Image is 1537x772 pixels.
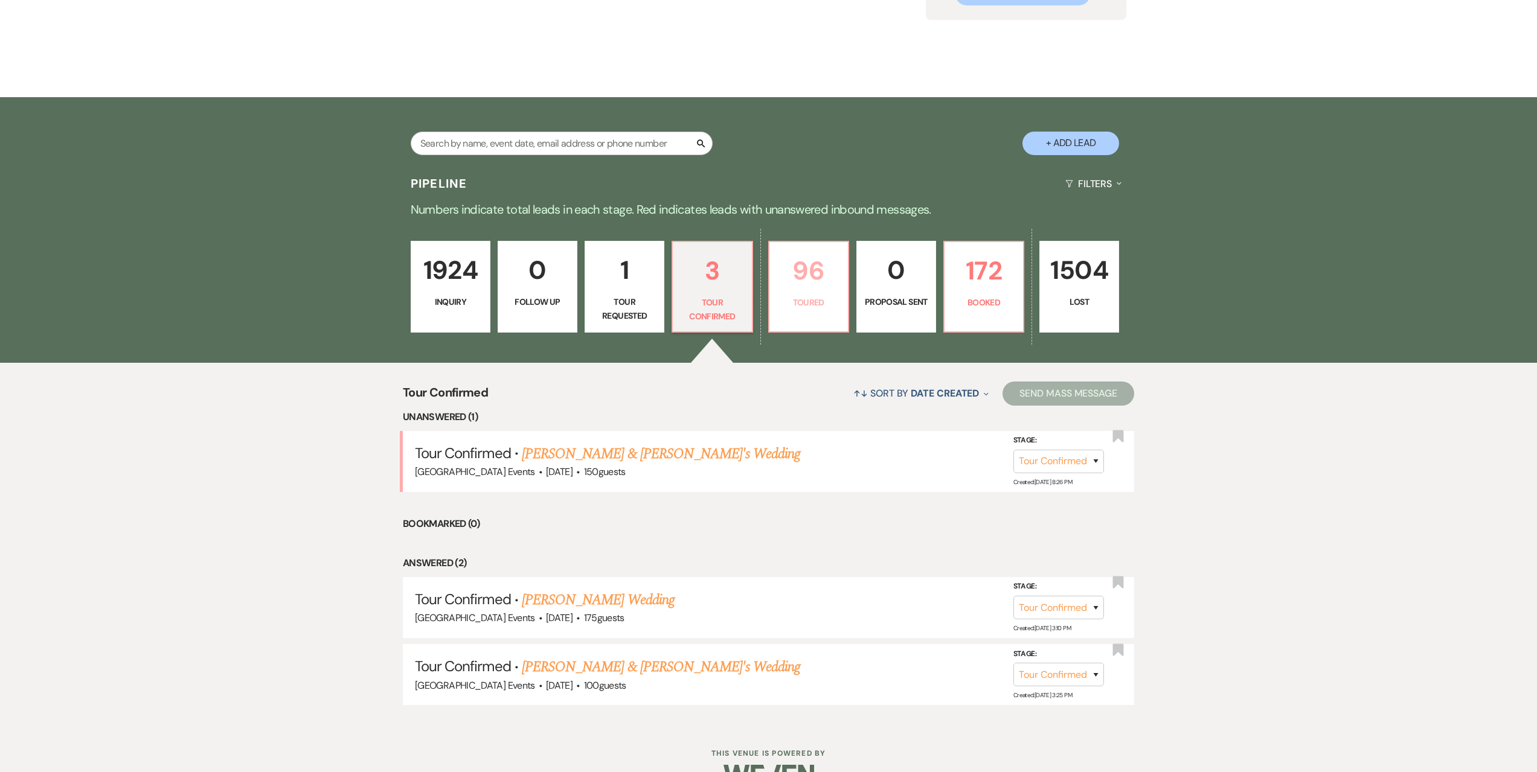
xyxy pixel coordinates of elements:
button: Send Mass Message [1003,381,1134,406]
button: + Add Lead [1022,132,1119,155]
span: Tour Confirmed [415,657,511,675]
li: Bookmarked (0) [403,516,1134,532]
a: 0Proposal Sent [856,241,936,333]
a: 1924Inquiry [411,241,490,333]
span: [DATE] [546,679,573,692]
button: Sort By Date Created [849,377,993,409]
p: Inquiry [419,295,483,308]
span: Tour Confirmed [415,444,511,462]
span: Date Created [911,387,979,400]
a: 172Booked [943,241,1024,333]
span: [GEOGRAPHIC_DATA] Events [415,465,535,478]
a: 0Follow Up [498,241,577,333]
span: [GEOGRAPHIC_DATA] Events [415,679,535,692]
p: Booked [952,296,1016,309]
p: 0 [505,250,570,290]
p: Numbers indicate total leads in each stage. Red indicates leads with unanswered inbound messages. [334,200,1204,219]
span: Created: [DATE] 3:25 PM [1013,691,1072,699]
span: Created: [DATE] 8:26 PM [1013,478,1072,486]
li: Unanswered (1) [403,409,1134,425]
span: [DATE] [546,465,573,478]
a: 1504Lost [1039,241,1119,333]
span: Tour Confirmed [403,383,488,409]
label: Stage: [1013,580,1104,593]
a: [PERSON_NAME] & [PERSON_NAME]'s Wedding [522,656,801,678]
p: 1 [592,250,656,290]
a: [PERSON_NAME] & [PERSON_NAME]'s Wedding [522,443,801,465]
a: 3Tour Confirmed [672,241,752,333]
a: 1Tour Requested [585,241,664,333]
label: Stage: [1013,434,1104,447]
p: 96 [777,250,841,291]
p: 0 [864,250,928,290]
span: 175 guests [584,611,624,624]
span: ↑↓ [853,387,868,400]
input: Search by name, event date, email address or phone number [411,132,713,155]
p: Toured [777,296,841,309]
span: 150 guests [584,465,626,478]
span: Tour Confirmed [415,590,511,608]
p: 1504 [1047,250,1111,290]
p: Lost [1047,295,1111,308]
button: Filters [1060,168,1126,200]
span: [GEOGRAPHIC_DATA] Events [415,611,535,624]
p: 1924 [419,250,483,290]
span: [DATE] [546,611,573,624]
p: Proposal Sent [864,295,928,308]
span: 100 guests [584,679,626,692]
li: Answered (2) [403,555,1134,571]
label: Stage: [1013,648,1104,661]
a: 96Toured [768,241,849,333]
p: 3 [680,250,744,291]
p: 172 [952,250,1016,291]
p: Follow Up [505,295,570,308]
p: Tour Requested [592,295,656,322]
span: Created: [DATE] 3:10 PM [1013,624,1071,632]
p: Tour Confirmed [680,296,744,323]
h3: Pipeline [411,175,467,192]
a: [PERSON_NAME] Wedding [522,589,675,611]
